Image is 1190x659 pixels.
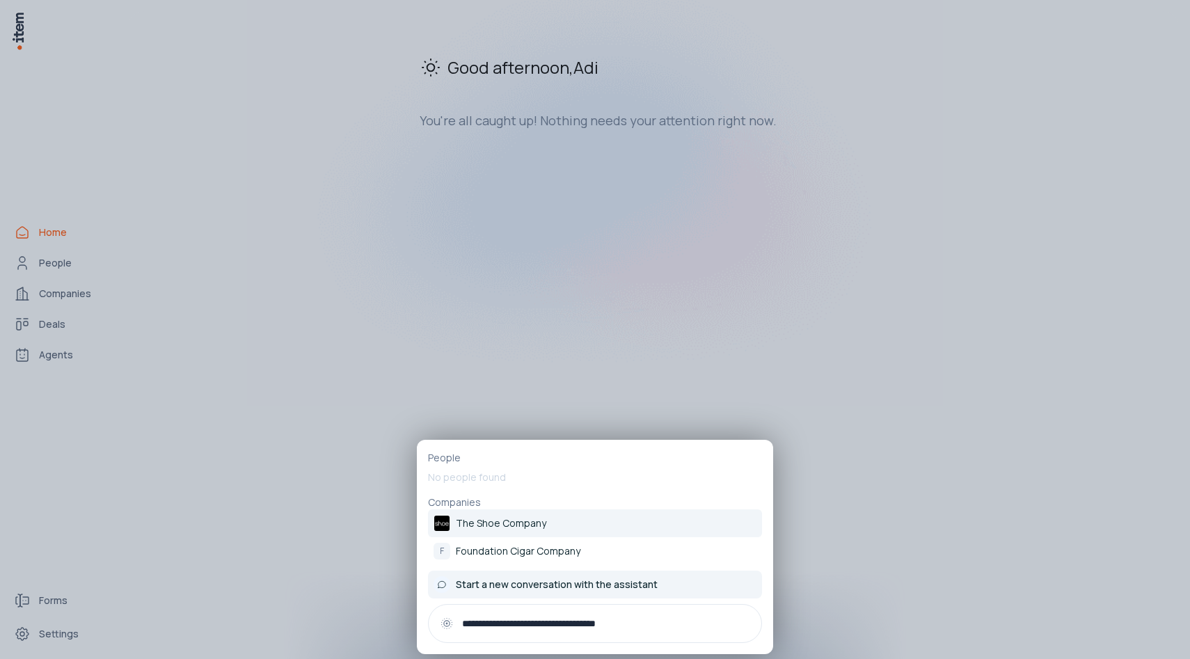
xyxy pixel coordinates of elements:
a: FFoundation Cigar Company [428,537,762,565]
button: Start a new conversation with the assistant [428,571,762,598]
div: F [434,543,450,559]
p: People [428,451,762,465]
p: The Shoe Company [456,516,546,530]
p: No people found [428,465,762,490]
div: PeopleNo people foundCompaniesThe Shoe CompanyThe Shoe CompanyFFoundation Cigar CompanyStart a ne... [417,440,773,654]
a: The Shoe Company [428,509,762,537]
p: Companies [428,495,762,509]
img: The Shoe Company [434,515,450,532]
p: Foundation Cigar Company [456,544,580,558]
span: Start a new conversation with the assistant [456,578,658,591]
